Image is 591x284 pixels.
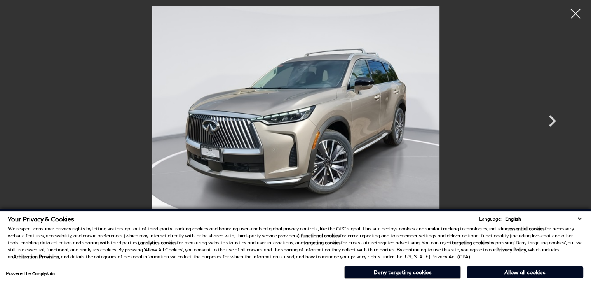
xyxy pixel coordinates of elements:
strong: essential cookies [509,226,545,231]
strong: Arbitration Provision [13,254,59,259]
img: New 2026 WARM TITANIUM INFINITI LUXE AWD image 1 [63,6,529,222]
strong: targeting cookies [452,240,489,245]
div: Next [540,105,564,140]
div: Language: [479,217,502,221]
div: Powered by [6,271,55,276]
strong: analytics cookies [140,240,177,245]
button: Deny targeting cookies [344,266,461,279]
button: Allow all cookies [467,266,583,278]
select: Language Select [503,215,583,223]
strong: targeting cookies [303,240,341,245]
a: Privacy Policy [496,247,526,252]
p: We respect consumer privacy rights by letting visitors opt out of third-party tracking cookies an... [8,225,583,260]
strong: functional cookies [301,233,340,238]
span: Your Privacy & Cookies [8,215,74,223]
a: ComplyAuto [32,271,55,276]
